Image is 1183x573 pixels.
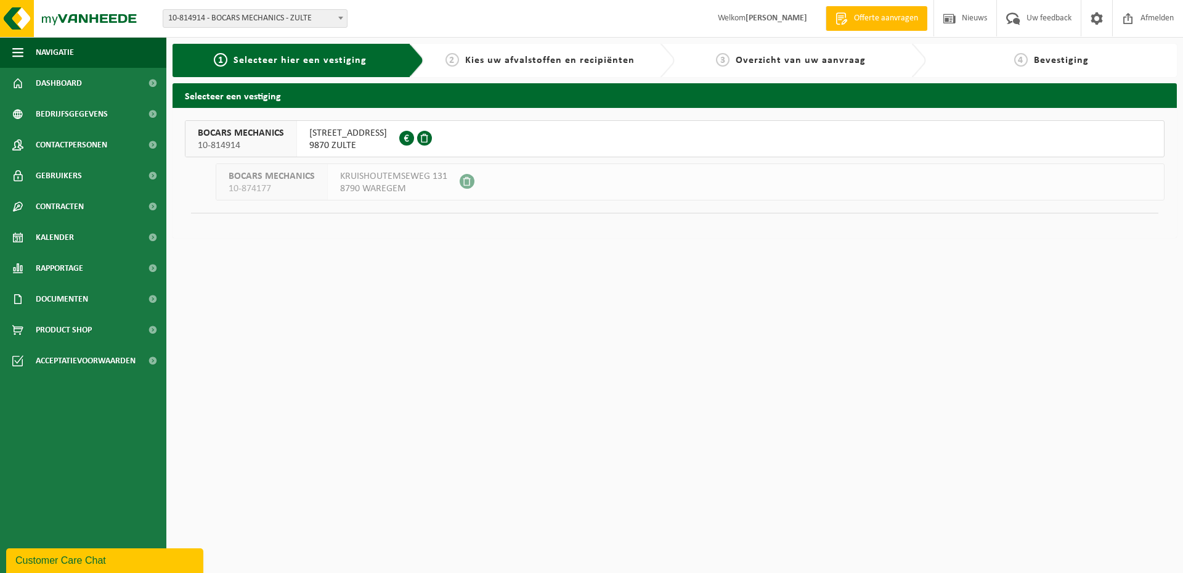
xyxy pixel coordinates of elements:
[173,83,1177,107] h2: Selecteer een vestiging
[826,6,927,31] a: Offerte aanvragen
[6,546,206,573] iframe: chat widget
[309,127,387,139] span: [STREET_ADDRESS]
[36,68,82,99] span: Dashboard
[309,139,387,152] span: 9870 ZULTE
[340,170,447,183] span: KRUISHOUTEMSEWEG 131
[36,345,136,376] span: Acceptatievoorwaarden
[36,284,88,315] span: Documenten
[736,56,866,65] span: Overzicht van uw aanvraag
[746,14,807,23] strong: [PERSON_NAME]
[340,183,447,195] span: 8790 WAREGEM
[198,127,284,139] span: BOCARS MECHANICS
[851,12,921,25] span: Offerte aanvragen
[36,315,92,345] span: Product Shop
[214,53,227,67] span: 1
[36,191,84,222] span: Contracten
[36,253,83,284] span: Rapportage
[445,53,459,67] span: 2
[1014,53,1028,67] span: 4
[465,56,635,65] span: Kies uw afvalstoffen en recipiënten
[36,222,74,253] span: Kalender
[1034,56,1089,65] span: Bevestiging
[198,139,284,152] span: 10-814914
[234,56,367,65] span: Selecteer hier een vestiging
[36,160,82,191] span: Gebruikers
[163,9,348,28] span: 10-814914 - BOCARS MECHANICS - ZULTE
[36,130,107,160] span: Contactpersonen
[36,99,108,130] span: Bedrijfsgegevens
[716,53,730,67] span: 3
[163,10,347,27] span: 10-814914 - BOCARS MECHANICS - ZULTE
[229,183,315,195] span: 10-874177
[36,37,74,68] span: Navigatie
[185,120,1165,157] button: BOCARS MECHANICS 10-814914 [STREET_ADDRESS]9870 ZULTE
[229,170,315,183] span: BOCARS MECHANICS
